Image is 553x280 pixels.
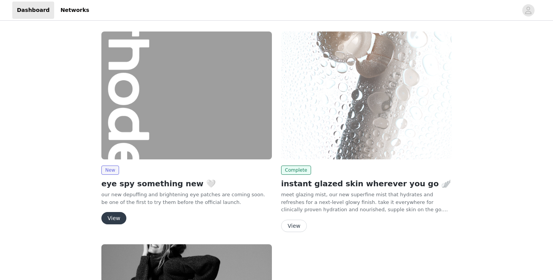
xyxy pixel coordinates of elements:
[281,166,311,175] span: Complete
[525,4,532,17] div: avatar
[281,31,452,159] img: rhode skin
[281,223,307,229] a: View
[101,215,126,221] a: View
[281,178,452,189] h2: instant glazed skin wherever you go 🪽
[101,191,272,206] p: our new depuffing and brightening eye patches are coming soon. be one of the first to try them be...
[101,212,126,224] button: View
[101,166,119,175] span: New
[101,178,272,189] h2: eye spy something new 🤍
[281,220,307,232] button: View
[101,31,272,159] img: rhode skin
[281,191,452,214] p: meet glazing mist, our new superfine mist that hydrates and refreshes for a next-level glowy fini...
[12,2,54,19] a: Dashboard
[56,2,94,19] a: Networks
